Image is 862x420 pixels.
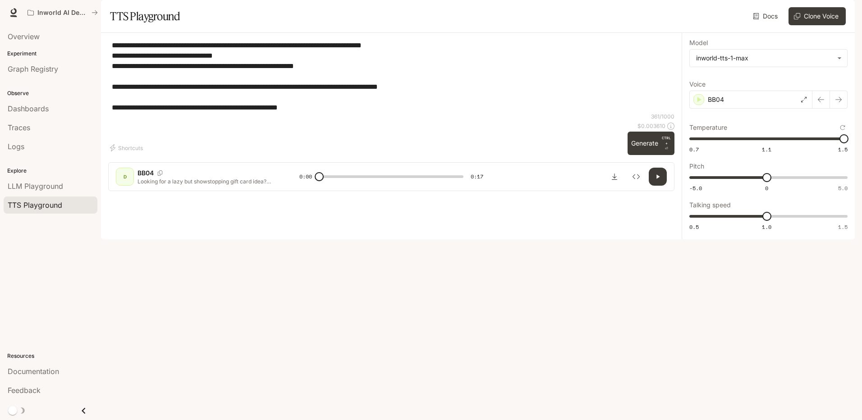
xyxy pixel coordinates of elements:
span: 5.0 [838,184,848,192]
div: inworld-tts-1-max [696,54,833,63]
span: 1.0 [762,223,771,231]
span: 0 [765,184,768,192]
a: Docs [751,7,781,25]
div: inworld-tts-1-max [690,50,847,67]
p: BB04 [708,95,724,104]
span: 0:00 [299,172,312,181]
button: Reset to default [838,123,848,132]
p: Talking speed [689,202,731,208]
p: BB04 [138,169,154,178]
p: Model [689,40,708,46]
button: Clone Voice [789,7,846,25]
p: Pitch [689,163,704,169]
div: D [118,169,132,184]
button: GenerateCTRL +⏎ [628,132,674,155]
h1: TTS Playground [110,7,180,25]
button: Inspect [627,168,645,186]
button: Shortcuts [108,141,147,155]
button: Copy Voice ID [154,170,166,176]
span: 1.5 [838,146,848,153]
span: 1.5 [838,223,848,231]
span: 1.1 [762,146,771,153]
p: CTRL + [662,135,671,146]
p: ⏎ [662,135,671,151]
span: -5.0 [689,184,702,192]
p: Inworld AI Demos [37,9,88,17]
p: ​​​Looking for a lazy but showstopping gift card idea? This wristlet keychain wallet is the one. ... [138,178,278,185]
span: 0:17 [471,172,483,181]
button: Download audio [605,168,624,186]
p: 361 / 1000 [651,113,674,120]
p: Temperature [689,124,727,131]
p: Voice [689,81,706,87]
button: All workspaces [23,4,102,22]
span: 0.5 [689,223,699,231]
span: 0.7 [689,146,699,153]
